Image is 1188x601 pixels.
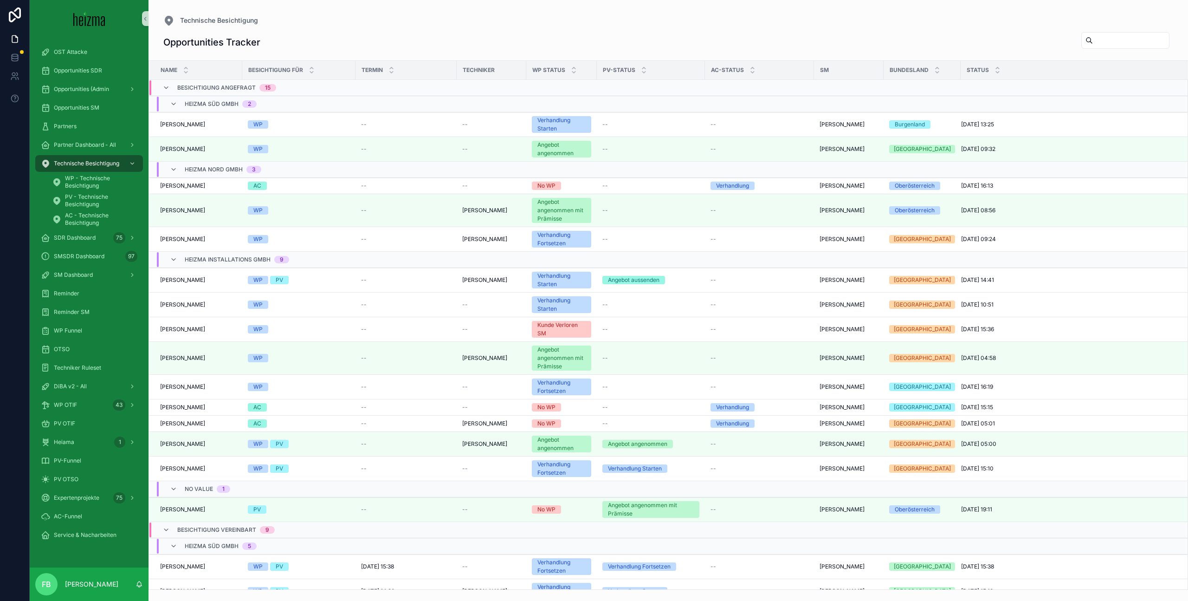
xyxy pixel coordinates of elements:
[253,206,263,215] div: WP
[961,182,1175,189] a: [DATE] 16:13
[361,207,367,214] span: --
[35,267,143,283] a: SM Dashboard
[710,207,808,214] a: --
[462,235,507,243] span: [PERSON_NAME]
[961,326,1175,333] a: [DATE] 15:36
[54,401,77,409] span: WP OTIF
[253,403,261,412] div: AC
[46,192,143,209] a: PV - Technische Besichtigung
[961,404,1175,411] a: [DATE] 15:15
[820,145,865,153] span: [PERSON_NAME]
[961,326,994,333] span: [DATE] 15:36
[276,276,283,284] div: PV
[361,276,451,284] a: --
[253,145,263,153] div: WP
[35,99,143,116] a: Opportunities SM
[160,301,237,308] a: [PERSON_NAME]
[602,207,608,214] span: --
[710,419,808,428] a: Verhandlung
[820,182,865,189] span: [PERSON_NAME]
[253,354,263,362] div: WP
[537,182,555,190] div: No WP
[602,145,699,153] a: --
[35,248,143,265] a: SMSDR Dashboard97
[716,419,749,428] div: Verhandlung
[160,235,237,243] a: [PERSON_NAME]
[532,141,591,157] a: Angebot angenommen
[54,364,101,372] span: Techniker Ruleset
[889,206,955,215] a: Oberösterreich
[820,145,878,153] a: [PERSON_NAME]
[180,16,258,25] span: Technische Besichtigung
[602,207,699,214] a: --
[889,419,955,428] a: [GEOGRAPHIC_DATA]
[462,145,521,153] a: --
[961,354,1175,362] a: [DATE] 04:58
[961,235,1175,243] a: [DATE] 09:24
[462,121,521,128] a: --
[361,383,451,391] a: --
[462,354,507,362] span: [PERSON_NAME]
[253,383,263,391] div: WP
[177,84,256,91] span: Besichtigung angefragt
[65,193,134,208] span: PV - Technische Besichtigung
[532,379,591,395] a: Verhandlung Fortsetzen
[160,207,205,214] span: [PERSON_NAME]
[361,354,367,362] span: --
[54,420,75,427] span: PV OTIF
[820,276,878,284] a: [PERSON_NAME]
[710,383,716,391] span: --
[889,300,955,309] a: [GEOGRAPHIC_DATA]
[73,11,105,26] img: App logo
[160,207,237,214] a: [PERSON_NAME]
[54,327,82,334] span: WP Funnel
[361,354,451,362] a: --
[163,15,258,26] a: Technische Besichtigung
[889,235,955,243] a: [GEOGRAPHIC_DATA]
[462,420,507,427] span: [PERSON_NAME]
[185,166,243,173] span: Heizma Nord GmbH
[894,354,951,362] div: [GEOGRAPHIC_DATA]
[35,322,143,339] a: WP Funnel
[710,301,716,308] span: --
[54,271,93,279] span: SM Dashboard
[160,235,205,243] span: [PERSON_NAME]
[602,301,608,308] span: --
[889,403,955,412] a: [GEOGRAPHIC_DATA]
[961,235,996,243] span: [DATE] 09:24
[248,325,350,333] a: WP
[532,182,591,190] a: No WP
[895,182,935,190] div: Oberösterreich
[253,120,263,129] div: WP
[895,206,935,215] div: Oberösterreich
[820,326,865,333] span: [PERSON_NAME]
[248,440,350,448] a: WPPV
[160,301,205,308] span: [PERSON_NAME]
[602,145,608,153] span: --
[710,383,808,391] a: --
[894,403,951,412] div: [GEOGRAPHIC_DATA]
[361,182,367,189] span: --
[462,404,521,411] a: --
[160,326,205,333] span: [PERSON_NAME]
[537,379,586,395] div: Verhandlung Fortsetzen
[820,121,865,128] span: [PERSON_NAME]
[462,383,521,391] a: --
[462,354,521,362] a: [PERSON_NAME]
[65,175,134,189] span: WP - Technische Besichtigung
[113,399,125,411] div: 43
[361,235,367,243] span: --
[537,296,586,313] div: Verhandlung Starten
[35,118,143,135] a: Partners
[895,120,925,129] div: Burgenland
[537,116,586,133] div: Verhandlung Starten
[820,121,878,128] a: [PERSON_NAME]
[35,378,143,395] a: DiBA v2 - All
[716,182,749,190] div: Verhandlung
[820,354,865,362] span: [PERSON_NAME]
[462,182,521,189] a: --
[602,301,699,308] a: --
[961,383,993,391] span: [DATE] 16:19
[537,436,586,452] div: Angebot angenommen
[54,308,90,316] span: Reminder SM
